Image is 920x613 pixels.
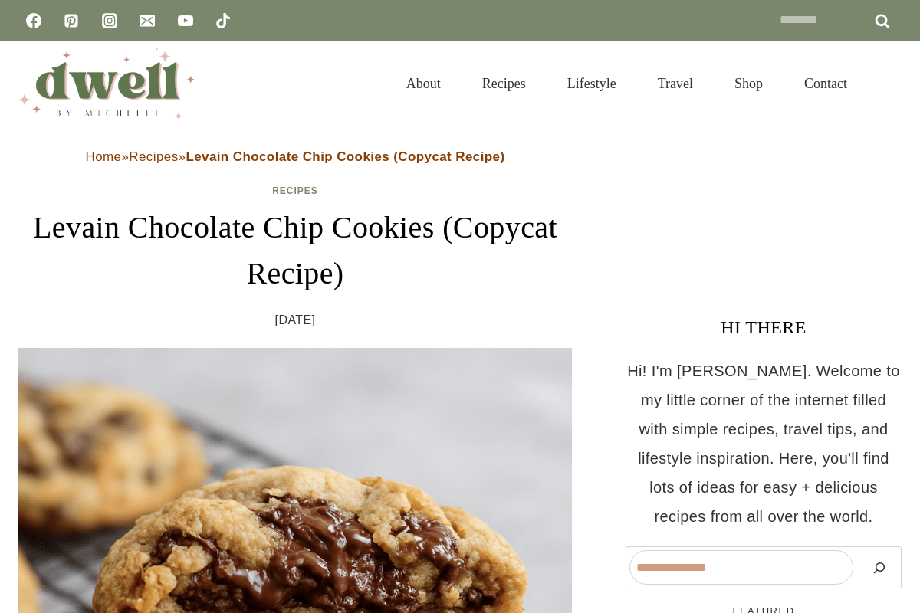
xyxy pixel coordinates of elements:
[386,57,868,110] nav: Primary Navigation
[86,149,505,164] span: » »
[637,57,714,110] a: Travel
[132,5,163,36] a: Email
[170,5,201,36] a: YouTube
[876,70,902,97] button: View Search Form
[94,5,125,36] a: Instagram
[547,57,637,110] a: Lifestyle
[272,185,318,196] a: Recipes
[18,48,195,119] img: DWELL by michelle
[386,57,462,110] a: About
[275,309,316,332] time: [DATE]
[626,313,902,341] h3: HI THERE
[18,205,572,297] h1: Levain Chocolate Chip Cookies (Copycat Recipe)
[208,5,238,36] a: TikTok
[626,356,902,531] p: Hi! I'm [PERSON_NAME]. Welcome to my little corner of the internet filled with simple recipes, tr...
[129,149,178,164] a: Recipes
[784,57,868,110] a: Contact
[462,57,547,110] a: Recipes
[86,149,122,164] a: Home
[18,5,49,36] a: Facebook
[56,5,87,36] a: Pinterest
[861,550,898,585] button: Search
[714,57,784,110] a: Shop
[186,149,504,164] strong: Levain Chocolate Chip Cookies (Copycat Recipe)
